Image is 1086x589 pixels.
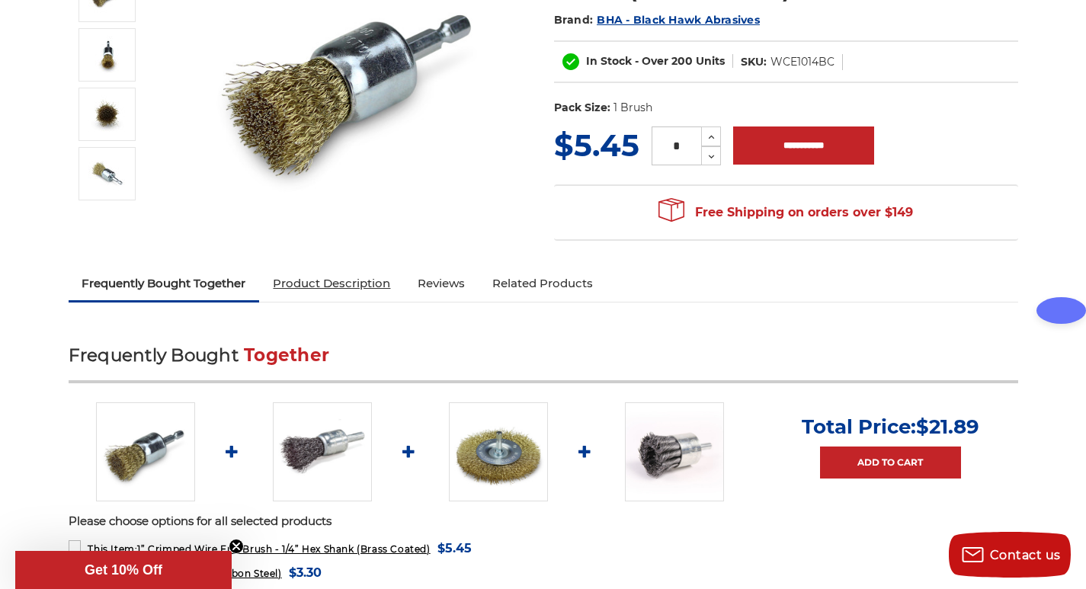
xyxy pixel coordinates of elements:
span: $5.45 [554,126,639,164]
dt: SKU: [741,54,767,70]
button: Contact us [949,532,1071,578]
span: $3.30 [289,562,322,583]
img: brass coated 1 inch end brush [96,402,195,501]
span: $21.89 [916,415,979,439]
img: brass coated crimped wire end brush [88,95,127,133]
strong: This Item: [88,543,137,555]
a: Add to Cart [820,447,961,479]
span: In Stock [586,54,632,68]
span: Free Shipping on orders over $149 [658,197,913,228]
span: Together [244,344,329,366]
span: 200 [671,54,693,68]
p: Total Price: [802,415,979,439]
span: $5.45 [437,538,472,559]
p: Please choose options for all selected products [69,513,1018,530]
div: Get 10% OffClose teaser [15,551,232,589]
button: Close teaser [229,539,244,554]
img: 1" end brush with brass coated wires [88,36,127,74]
span: Get 10% Off [85,562,162,578]
dt: Pack Size: [554,100,610,116]
dd: WCE1014BC [770,54,835,70]
span: 1” Crimped Wire End Brush - 1/4” Hex Shank (Brass Coated) [88,543,430,555]
span: Frequently Bought [69,344,239,366]
img: 1” Crimped Wire End Brush - 1/4” Hex Shank (Brass Coated) [88,155,127,193]
span: Units [696,54,725,68]
dd: 1 Brush [613,100,652,116]
a: Product Description [259,267,404,300]
a: BHA - Black Hawk Abrasives [597,13,760,27]
span: - Over [635,54,668,68]
span: Brand: [554,13,594,27]
a: Frequently Bought Together [69,267,260,300]
a: Reviews [404,267,479,300]
span: Contact us [990,548,1061,562]
a: Related Products [479,267,607,300]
